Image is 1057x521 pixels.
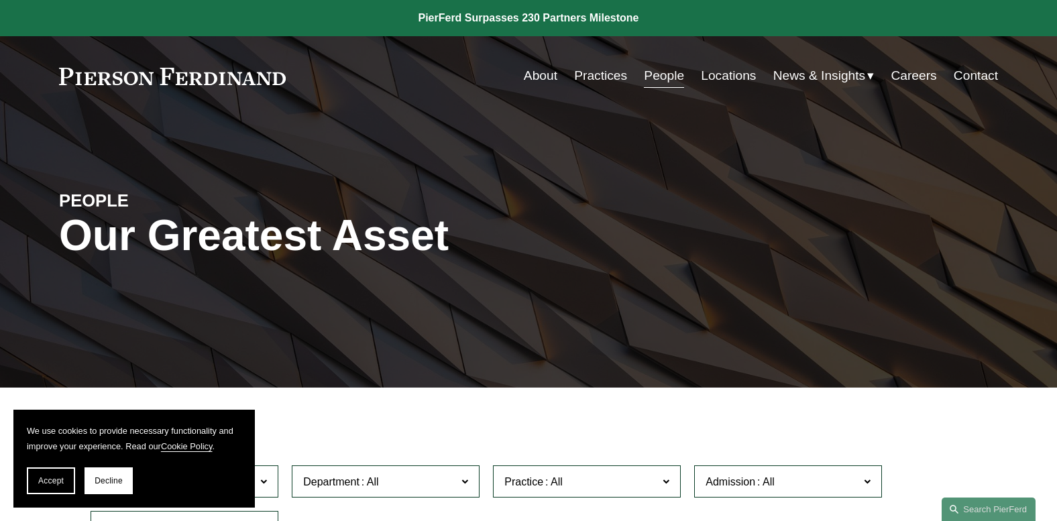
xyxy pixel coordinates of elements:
[59,190,294,211] h4: PEOPLE
[161,441,213,451] a: Cookie Policy
[644,63,684,89] a: People
[954,63,998,89] a: Contact
[38,476,64,485] span: Accept
[27,467,75,494] button: Accept
[504,476,543,487] span: Practice
[773,64,866,88] span: News & Insights
[303,476,359,487] span: Department
[942,498,1036,521] a: Search this site
[59,211,685,260] h1: Our Greatest Asset
[13,410,255,508] section: Cookie banner
[773,63,875,89] a: folder dropdown
[891,63,936,89] a: Careers
[95,476,123,485] span: Decline
[574,63,627,89] a: Practices
[85,467,133,494] button: Decline
[706,476,755,487] span: Admission
[27,423,241,454] p: We use cookies to provide necessary functionality and improve your experience. Read our .
[524,63,557,89] a: About
[701,63,756,89] a: Locations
